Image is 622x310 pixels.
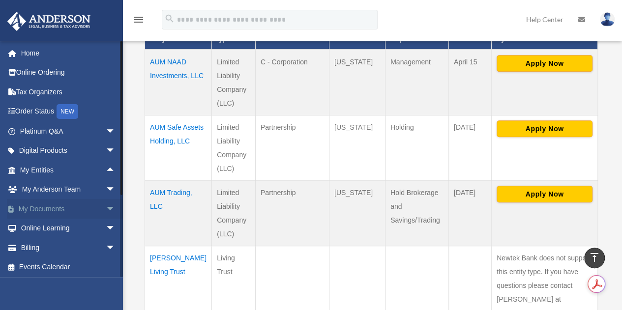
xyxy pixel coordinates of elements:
img: Anderson Advisors Platinum Portal [4,12,93,31]
td: AUM Safe Assets Holding, LLC [145,115,212,180]
span: Entity Name [149,36,183,43]
a: Tax Organizers [7,82,130,102]
span: Federal Return Due Date [453,0,474,43]
td: [US_STATE] [329,180,385,246]
td: Limited Liability Company (LLC) [212,115,256,180]
td: Management [385,50,448,115]
td: AUM Trading, LLC [145,180,212,246]
button: Apply Now [497,55,592,72]
span: arrow_drop_down [106,199,125,219]
td: [US_STATE] [329,115,385,180]
a: My Anderson Teamarrow_drop_down [7,180,130,199]
a: Online Learningarrow_drop_down [7,219,130,238]
a: vertical_align_top [584,248,605,268]
i: menu [133,14,145,26]
td: [DATE] [448,115,491,180]
td: Limited Liability Company (LLC) [212,180,256,246]
button: Apply Now [497,186,592,202]
td: Partnership [255,115,329,180]
td: [DATE] [448,180,491,246]
span: Tax Status [260,36,289,43]
span: arrow_drop_down [106,141,125,161]
img: User Pic [600,12,615,27]
span: Business Purpose [389,24,415,43]
span: arrow_drop_down [106,180,125,200]
a: menu [133,17,145,26]
i: search [164,13,175,24]
span: arrow_drop_down [106,238,125,258]
span: arrow_drop_down [106,121,125,141]
a: Home [7,43,130,63]
td: Hold Brokerage and Savings/Trading [385,180,448,246]
a: Digital Productsarrow_drop_down [7,141,130,161]
button: Apply Now [497,120,592,137]
td: Limited Liability Company (LLC) [212,50,256,115]
td: C - Corporation [255,50,329,115]
td: [US_STATE] [329,50,385,115]
div: NEW [57,104,78,119]
td: Holding [385,115,448,180]
span: Record Type [216,24,236,43]
span: Organization State [333,24,369,43]
i: vertical_align_top [589,252,600,263]
a: My Documentsarrow_drop_down [7,199,130,219]
td: AUM NAAD Investments, LLC [145,50,212,115]
a: Platinum Q&Aarrow_drop_down [7,121,130,141]
td: Partnership [255,180,329,246]
td: April 15 [448,50,491,115]
a: Online Ordering [7,63,130,83]
span: arrow_drop_down [106,219,125,239]
a: Order StatusNEW [7,102,130,122]
a: Billingarrow_drop_down [7,238,130,257]
span: arrow_drop_up [106,160,125,180]
a: Events Calendar [7,257,130,277]
a: My Entitiesarrow_drop_up [7,160,125,180]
